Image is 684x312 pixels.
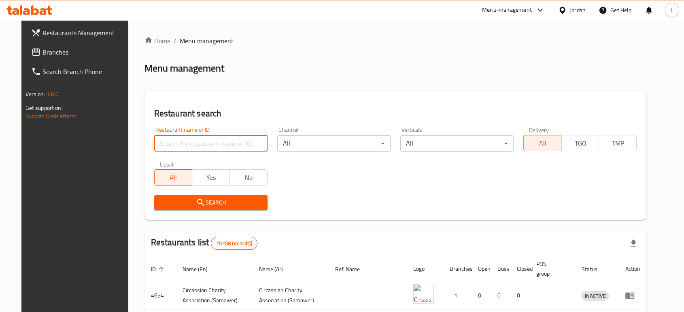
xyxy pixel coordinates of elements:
[472,281,491,310] td: 0
[151,236,258,250] h2: Restaurants list
[413,284,433,304] img: ​Circassian ​Charity ​Association​ (Samawer)
[602,137,633,149] span: TMP
[158,172,189,183] span: All
[536,259,565,278] span: POS group
[229,169,268,186] button: No
[491,281,510,310] td: 0
[510,281,530,310] td: 0
[180,36,234,46] span: Menu management
[407,257,443,281] th: Logo
[25,42,136,62] a: Branches
[259,264,293,274] span: Name (Ar)
[277,135,391,152] div: All
[581,291,609,301] span: INACTIVE
[144,62,224,75] h2: Menu management
[253,281,329,310] td: ​Circassian ​Charity ​Association​ (Samawer)
[25,89,45,99] span: Version:
[154,108,637,120] h2: Restaurant search
[176,281,253,310] td: ​Circassian ​Charity ​Association​ (Samawer)
[570,6,586,15] div: Jordan
[195,172,227,183] span: Yes
[144,36,170,46] a: Home
[25,62,136,81] a: Search Branch Phone
[527,137,558,149] span: All
[400,135,514,152] div: All
[523,135,561,151] button: All
[154,195,268,210] button: Search
[335,264,370,274] span: Ref. Name
[233,172,264,183] span: No
[154,135,268,152] input: Search for restaurant name or ID..
[161,198,261,208] span: Search
[565,137,596,149] span: TGO
[42,47,129,57] span: Branches
[625,291,640,300] div: Menu
[144,281,176,310] td: 4654
[183,264,218,274] span: Name (En)
[561,135,599,151] button: TGO
[211,240,257,247] span: 15158 record(s)
[25,103,63,113] span: Get support on:
[581,264,608,274] span: Status
[482,5,532,15] div: Menu-management
[599,135,637,151] button: TMP
[144,36,647,46] nav: breadcrumb
[211,237,257,250] div: Total records count
[443,257,472,281] th: Branches
[670,6,673,15] span: L
[160,161,175,167] label: Upsell
[42,28,129,38] span: Restaurants Management
[25,111,77,121] a: Support.OpsPlatform
[443,281,472,310] td: 1
[581,291,609,301] div: INACTIVE
[529,127,549,133] label: Delivery
[510,257,530,281] th: Closed
[25,23,136,42] a: Restaurants Management
[192,169,230,186] button: Yes
[47,89,59,99] span: 1.0.0
[174,36,176,46] li: /
[472,257,491,281] th: Open
[42,67,129,76] span: Search Branch Phone
[151,264,166,274] span: ID
[154,169,192,186] button: All
[618,257,646,281] th: Action
[624,234,643,253] div: Export file
[491,257,510,281] th: Busy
